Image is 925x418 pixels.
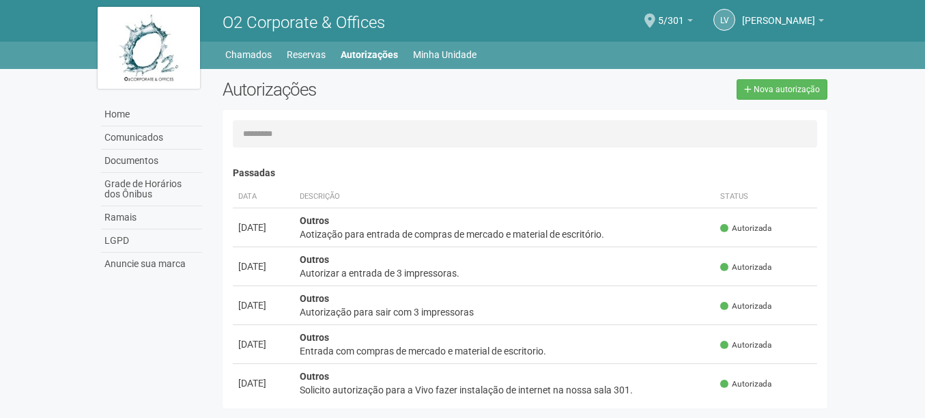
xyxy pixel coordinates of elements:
span: Autorizada [720,223,771,234]
span: Autorizada [720,378,771,390]
a: Chamados [225,45,272,64]
div: [DATE] [238,376,289,390]
div: Solicito autorização para a Vivo fazer instalação de internet na nossa sala 301. [300,383,710,397]
span: Autorizada [720,262,771,273]
th: Data [233,186,294,208]
div: [DATE] [238,337,289,351]
strong: Outros [300,293,329,304]
a: Nova autorização [737,79,827,100]
a: Comunicados [101,126,202,150]
h2: Autorizações [223,79,515,100]
a: [PERSON_NAME] [742,17,824,28]
span: Nova autorização [754,85,820,94]
a: Documentos [101,150,202,173]
strong: Outros [300,215,329,226]
a: Autorizações [341,45,398,64]
strong: Outros [300,371,329,382]
th: Status [715,186,817,208]
div: [DATE] [238,260,289,273]
span: O2 Corporate & Offices [223,13,385,32]
a: Grade de Horários dos Ônibus [101,173,202,206]
a: Ramais [101,206,202,229]
a: Minha Unidade [413,45,476,64]
th: Descrição [294,186,715,208]
a: Reservas [287,45,326,64]
div: Aotização para entrada de compras de mercado e material de escritório. [300,227,710,241]
div: [DATE] [238,298,289,312]
span: Autorizada [720,339,771,351]
strong: Outros [300,254,329,265]
span: 5/301 [658,2,684,26]
a: 5/301 [658,17,693,28]
div: [DATE] [238,221,289,234]
div: Autorização para sair com 3 impressoras [300,305,710,319]
a: Home [101,103,202,126]
a: Anuncie sua marca [101,253,202,275]
a: LV [713,9,735,31]
h4: Passadas [233,168,818,178]
span: Luis Vasconcelos Porto Fernandes [742,2,815,26]
span: Autorizada [720,301,771,312]
div: Entrada com compras de mercado e material de escritorio. [300,344,710,358]
img: logo.jpg [98,7,200,89]
div: Autorizar a entrada de 3 impressoras. [300,266,710,280]
strong: Outros [300,332,329,343]
a: LGPD [101,229,202,253]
